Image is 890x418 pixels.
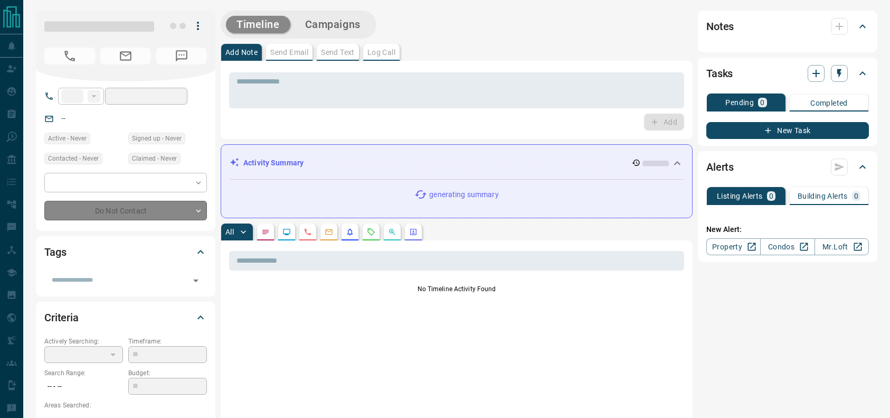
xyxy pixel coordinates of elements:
p: Activity Summary [243,157,304,169]
p: generating summary [429,189,498,200]
svg: Notes [261,228,270,236]
p: Pending [725,99,754,106]
span: Contacted - Never [48,153,99,164]
p: Areas Searched: [44,401,207,410]
svg: Listing Alerts [346,228,354,236]
p: All [225,228,234,236]
p: No Timeline Activity Found [229,284,684,294]
p: Add Note [225,49,258,56]
span: Signed up - Never [132,133,182,144]
svg: Lead Browsing Activity [282,228,291,236]
p: Budget: [128,368,207,378]
button: Timeline [226,16,290,33]
p: 0 [769,192,773,200]
h2: Notes [706,18,734,35]
svg: Opportunities [388,228,396,236]
h2: Criteria [44,309,79,326]
h2: Alerts [706,159,734,175]
p: 0 [760,99,764,106]
span: No Number [156,48,207,64]
span: No Email [100,48,151,64]
button: Open [188,273,203,288]
div: Do Not Contact [44,201,207,220]
a: Condos [760,238,815,255]
a: -- [61,114,65,123]
p: Actively Searching: [44,337,123,346]
svg: Agent Actions [409,228,418,236]
div: Tasks [706,61,869,86]
svg: Emails [325,228,333,236]
button: Campaigns [295,16,371,33]
span: No Number [44,48,95,64]
div: Notes [706,14,869,39]
button: New Task [706,122,869,139]
p: Building Alerts [798,192,848,200]
span: Active - Never [48,133,87,144]
p: Search Range: [44,368,123,378]
div: Tags [44,239,207,265]
h2: Tags [44,244,66,261]
div: Criteria [44,305,207,330]
svg: Calls [304,228,312,236]
h2: Tasks [706,65,733,82]
p: -- - -- [44,378,123,395]
div: Activity Summary [230,153,684,173]
div: Alerts [706,154,869,180]
p: 0 [854,192,858,200]
p: Timeframe: [128,337,207,346]
p: Listing Alerts [717,192,763,200]
p: Completed [810,99,848,107]
a: Property [706,238,761,255]
span: Claimed - Never [132,153,177,164]
a: Mr.Loft [815,238,869,255]
svg: Requests [367,228,375,236]
p: New Alert: [706,224,869,235]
